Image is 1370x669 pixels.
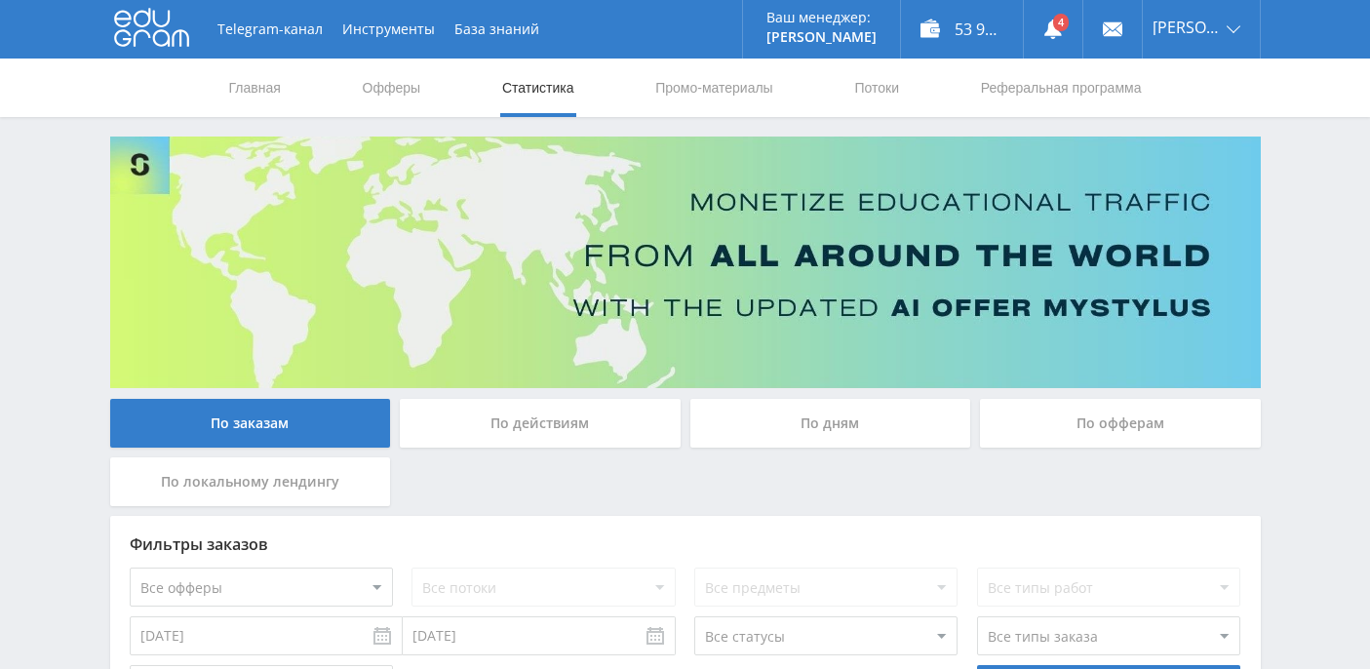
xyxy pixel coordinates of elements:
a: Потоки [852,59,901,117]
div: По заказам [110,399,391,448]
img: Banner [110,137,1261,388]
div: По локальному лендингу [110,457,391,506]
a: Промо-материалы [653,59,774,117]
a: Главная [227,59,283,117]
a: Офферы [361,59,423,117]
a: Статистика [500,59,576,117]
div: Фильтры заказов [130,535,1241,553]
p: [PERSON_NAME] [766,29,877,45]
a: Реферальная программа [979,59,1144,117]
span: [PERSON_NAME] [1153,20,1221,35]
p: Ваш менеджер: [766,10,877,25]
div: По офферам [980,399,1261,448]
div: По действиям [400,399,681,448]
div: По дням [690,399,971,448]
